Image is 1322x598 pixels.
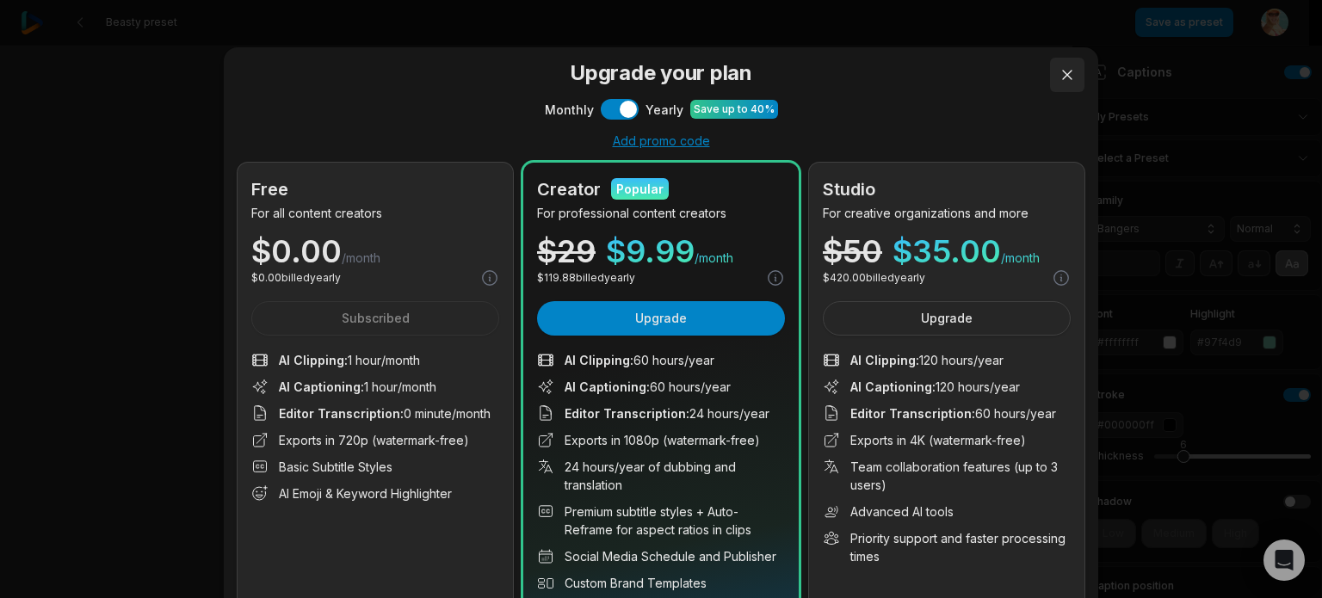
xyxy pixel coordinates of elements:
[850,379,936,394] span: AI Captioning :
[251,270,341,286] p: $ 0.00 billed yearly
[537,574,785,592] li: Custom Brand Templates
[537,176,601,202] h2: Creator
[537,204,785,222] p: For professional content creators
[850,351,1004,369] span: 120 hours/year
[279,378,436,396] span: 1 hour/month
[537,547,785,565] li: Social Media Schedule and Publisher
[695,250,733,267] span: /month
[1263,539,1305,581] div: Open Intercom Messenger
[850,404,1056,422] span: 60 hours/year
[251,484,499,502] li: AI Emoji & Keyword Highlighter
[823,204,1071,222] p: For creative organizations and more
[279,379,364,394] span: AI Captioning :
[823,236,882,267] div: $ 50
[606,236,695,267] span: $ 9.99
[279,406,404,421] span: Editor Transcription :
[251,236,342,267] span: $ 0.00
[251,458,499,476] li: Basic Subtitle Styles
[893,236,1001,267] span: $ 35.00
[279,353,348,367] span: AI Clipping :
[823,431,1071,449] li: Exports in 4K (watermark-free)
[537,301,785,336] button: Upgrade
[850,406,975,421] span: Editor Transcription :
[251,431,499,449] li: Exports in 720p (watermark-free)
[565,404,769,422] span: 24 hours/year
[565,379,650,394] span: AI Captioning :
[565,378,731,396] span: 60 hours/year
[823,529,1071,565] li: Priority support and faster processing times
[537,236,596,267] div: $ 29
[279,351,420,369] span: 1 hour/month
[537,458,785,494] li: 24 hours/year of dubbing and translation
[1001,250,1040,267] span: /month
[823,301,1071,336] button: Upgrade
[823,176,875,202] h2: Studio
[537,270,635,286] p: $ 119.88 billed yearly
[850,353,919,367] span: AI Clipping :
[823,502,1071,521] li: Advanced AI tools
[238,58,1084,89] h3: Upgrade your plan
[694,102,775,117] div: Save up to 40%
[565,351,714,369] span: 60 hours/year
[823,270,925,286] p: $ 420.00 billed yearly
[537,431,785,449] li: Exports in 1080p (watermark-free)
[646,101,683,119] span: Yearly
[565,406,689,421] span: Editor Transcription :
[537,502,785,539] li: Premium subtitle styles + Auto-Reframe for aspect ratios in clips
[342,250,380,267] span: /month
[823,458,1071,494] li: Team collaboration features (up to 3 users)
[251,204,499,222] p: For all content creators
[850,378,1020,396] span: 120 hours/year
[279,404,491,422] span: 0 minute/month
[238,133,1084,149] div: Add promo code
[616,180,664,198] div: Popular
[545,101,594,119] span: Monthly
[565,353,633,367] span: AI Clipping :
[251,176,288,202] h2: Free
